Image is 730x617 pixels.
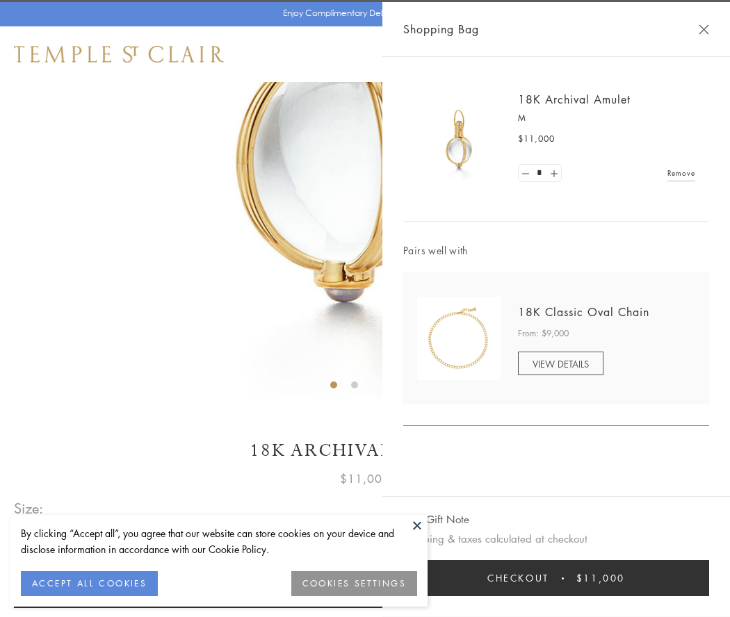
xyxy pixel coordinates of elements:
[14,438,716,463] h1: 18K Archival Amulet
[403,560,709,596] button: Checkout $11,000
[403,511,469,528] button: Add Gift Note
[417,297,501,380] img: N88865-OV18
[403,20,479,38] span: Shopping Bag
[14,46,224,63] img: Temple St. Clair
[533,357,589,370] span: VIEW DETAILS
[546,165,560,182] a: Set quantity to 2
[518,92,631,107] a: 18K Archival Amulet
[21,525,417,557] div: By clicking “Accept all”, you agree that our website can store cookies on your device and disclos...
[21,571,158,596] button: ACCEPT ALL COOKIES
[576,570,625,586] span: $11,000
[340,470,390,488] span: $11,000
[699,24,709,35] button: Close Shopping Bag
[519,165,533,182] a: Set quantity to 0
[283,6,441,20] p: Enjoy Complimentary Delivery & Returns
[518,132,555,146] span: $11,000
[518,352,603,375] a: VIEW DETAILS
[518,111,695,125] p: M
[518,327,569,340] span: From: $9,000
[291,571,417,596] button: COOKIES SETTINGS
[417,97,501,181] img: 18K Archival Amulet
[667,165,695,181] a: Remove
[14,497,44,520] span: Size:
[403,242,709,258] span: Pairs well with
[487,570,549,586] span: Checkout
[403,530,709,548] p: Shipping & taxes calculated at checkout
[518,304,649,320] a: 18K Classic Oval Chain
